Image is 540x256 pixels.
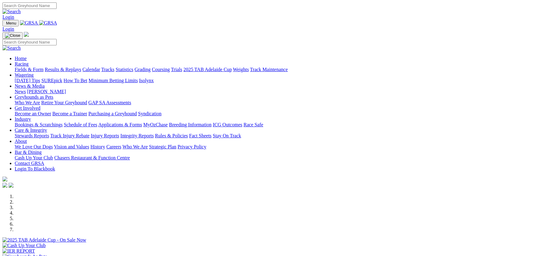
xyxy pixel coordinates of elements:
div: Wagering [15,78,538,83]
input: Search [2,2,57,9]
a: About [15,139,27,144]
a: Calendar [82,67,100,72]
a: Cash Up Your Club [15,155,53,160]
a: Fields & Form [15,67,43,72]
div: Get Involved [15,111,538,117]
a: Become an Owner [15,111,51,116]
div: Industry [15,122,538,128]
a: Isolynx [139,78,154,83]
img: IER REPORT [2,248,35,254]
a: Breeding Information [169,122,212,127]
a: News & Media [15,83,45,89]
a: Results & Replays [45,67,81,72]
a: Purchasing a Greyhound [88,111,137,116]
span: Menu [6,21,16,25]
a: [DATE] Tips [15,78,40,83]
img: logo-grsa-white.png [24,32,29,37]
a: Contact GRSA [15,161,44,166]
a: MyOzChase [143,122,168,127]
img: Close [5,33,20,38]
button: Toggle navigation [2,32,23,39]
img: Cash Up Your Club [2,243,46,248]
a: 2025 TAB Adelaide Cup [183,67,232,72]
a: Strategic Plan [149,144,176,149]
a: Fact Sheets [189,133,212,138]
a: [PERSON_NAME] [27,89,66,94]
div: Racing [15,67,538,72]
a: Industry [15,117,31,122]
a: Login [2,26,14,32]
a: Chasers Restaurant & Function Centre [54,155,130,160]
a: How To Bet [64,78,88,83]
a: Track Maintenance [250,67,288,72]
a: We Love Our Dogs [15,144,53,149]
a: Grading [135,67,151,72]
a: Vision and Values [54,144,89,149]
button: Toggle navigation [2,20,19,26]
a: Privacy Policy [178,144,206,149]
a: Race Safe [243,122,263,127]
img: GRSA [20,20,38,26]
a: Stay On Track [213,133,241,138]
a: Applications & Forms [98,122,142,127]
a: History [90,144,105,149]
div: News & Media [15,89,538,94]
a: Stewards Reports [15,133,49,138]
a: Rules & Policies [155,133,188,138]
a: Wagering [15,72,34,78]
a: Track Injury Rebate [50,133,89,138]
input: Search [2,39,57,45]
div: Care & Integrity [15,133,538,139]
a: Schedule of Fees [64,122,97,127]
img: facebook.svg [2,183,7,188]
a: GAP SA Assessments [88,100,131,105]
a: Tracks [101,67,114,72]
img: logo-grsa-white.png [2,177,7,181]
a: Trials [171,67,182,72]
div: About [15,144,538,150]
a: Retire Your Greyhound [41,100,87,105]
a: News [15,89,26,94]
a: SUREpick [41,78,62,83]
a: Bookings & Scratchings [15,122,62,127]
a: Bar & Dining [15,150,42,155]
a: Who We Are [122,144,148,149]
a: Login To Blackbook [15,166,55,171]
a: ICG Outcomes [213,122,242,127]
a: Careers [106,144,121,149]
a: Integrity Reports [120,133,154,138]
a: Greyhounds as Pets [15,94,53,100]
a: Injury Reports [91,133,119,138]
img: twitter.svg [9,183,13,188]
a: Get Involved [15,105,40,111]
a: Minimum Betting Limits [88,78,138,83]
a: Coursing [152,67,170,72]
img: 2025 TAB Adelaide Cup - On Sale Now [2,237,86,243]
a: Statistics [116,67,133,72]
a: Racing [15,61,28,67]
a: Syndication [138,111,161,116]
div: Greyhounds as Pets [15,100,538,105]
a: Care & Integrity [15,128,47,133]
a: Become a Trainer [52,111,87,116]
a: Login [2,14,14,20]
a: Home [15,56,27,61]
a: Who We Are [15,100,40,105]
a: Weights [233,67,249,72]
img: Search [2,45,21,51]
div: Bar & Dining [15,155,538,161]
img: GRSA [39,20,57,26]
img: Search [2,9,21,14]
